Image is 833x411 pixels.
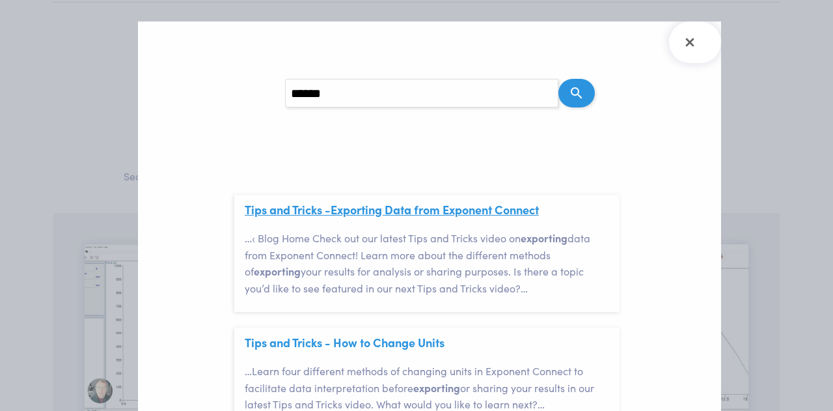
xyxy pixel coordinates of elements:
[413,380,460,395] span: exporting
[245,335,444,350] span: Tips and Tricks - How to Change Units
[245,201,539,218] a: Tips and Tricks -Exporting Data from Exponent Connect
[521,281,528,295] span: …
[234,195,620,312] article: Tips and Tricks - Exporting Data from Exponent Connect
[521,231,567,245] span: exporting
[669,21,721,63] button: Close Search Results
[245,363,252,378] span: …
[558,79,595,107] button: Search
[331,201,365,218] span: Export
[254,264,301,278] span: exporting
[538,397,545,411] span: …
[245,334,444,350] a: Tips and Tricks - How to Change Units
[245,231,252,245] span: …
[245,230,620,296] p: ‹ Blog Home Check out our latest Tips and Tricks video on data from Exponent Connect! Learn more ...
[245,203,539,217] span: Tips and Tricks - Exporting Data from Exponent Connect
